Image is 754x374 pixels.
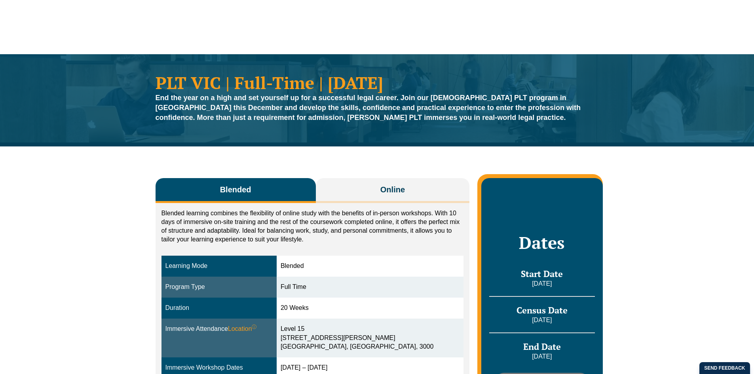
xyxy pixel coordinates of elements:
span: Blended [220,184,251,195]
div: Learning Mode [165,262,273,271]
p: [DATE] [489,279,594,288]
div: Immersive Attendance [165,325,273,334]
div: Immersive Workshop Dates [165,363,273,372]
h1: PLT VIC | Full-Time | [DATE] [156,74,599,91]
span: Location [228,325,257,334]
div: Level 15 [STREET_ADDRESS][PERSON_NAME] [GEOGRAPHIC_DATA], [GEOGRAPHIC_DATA], 3000 [281,325,460,352]
strong: End the year on a high and set yourself up for a successful legal career. Join our [DEMOGRAPHIC_D... [156,94,581,122]
h2: Dates [489,233,594,252]
div: Duration [165,304,273,313]
div: Program Type [165,283,273,292]
div: 20 Weeks [281,304,460,313]
span: End Date [523,341,561,352]
span: Online [380,184,405,195]
sup: ⓘ [252,324,256,330]
span: Census Date [517,304,568,316]
span: Start Date [521,268,563,279]
p: [DATE] [489,352,594,361]
p: Blended learning combines the flexibility of online study with the benefits of in-person workshop... [161,209,464,244]
div: Blended [281,262,460,271]
div: Full Time [281,283,460,292]
p: [DATE] [489,316,594,325]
